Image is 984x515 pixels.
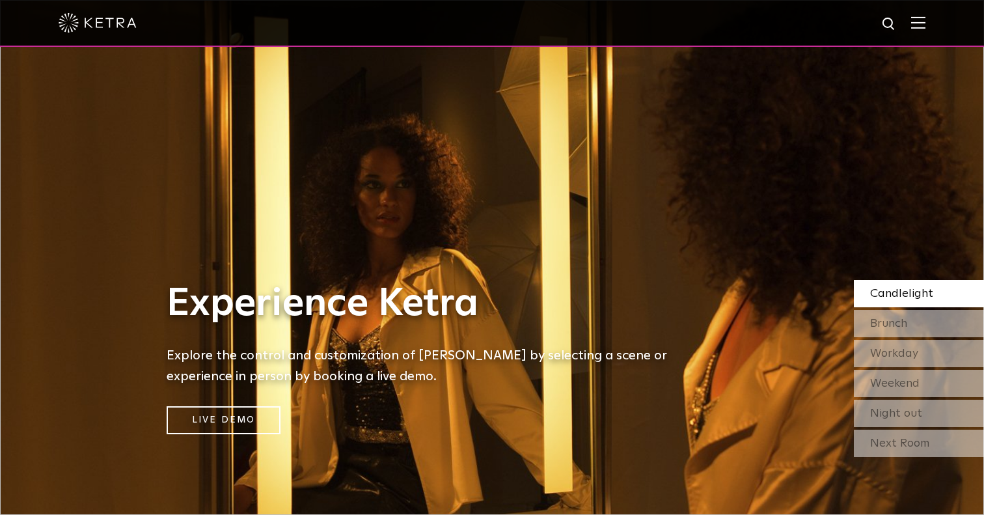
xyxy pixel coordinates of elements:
[59,13,137,33] img: ketra-logo-2019-white
[167,345,687,387] h5: Explore the control and customization of [PERSON_NAME] by selecting a scene or experience in pers...
[911,16,925,29] img: Hamburger%20Nav.svg
[870,408,922,419] span: Night out
[881,16,897,33] img: search icon
[167,283,687,326] h1: Experience Ketra
[854,430,984,457] div: Next Room
[870,378,920,389] span: Weekend
[167,406,280,434] a: Live Demo
[870,348,918,359] span: Workday
[870,288,933,299] span: Candlelight
[870,318,907,329] span: Brunch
